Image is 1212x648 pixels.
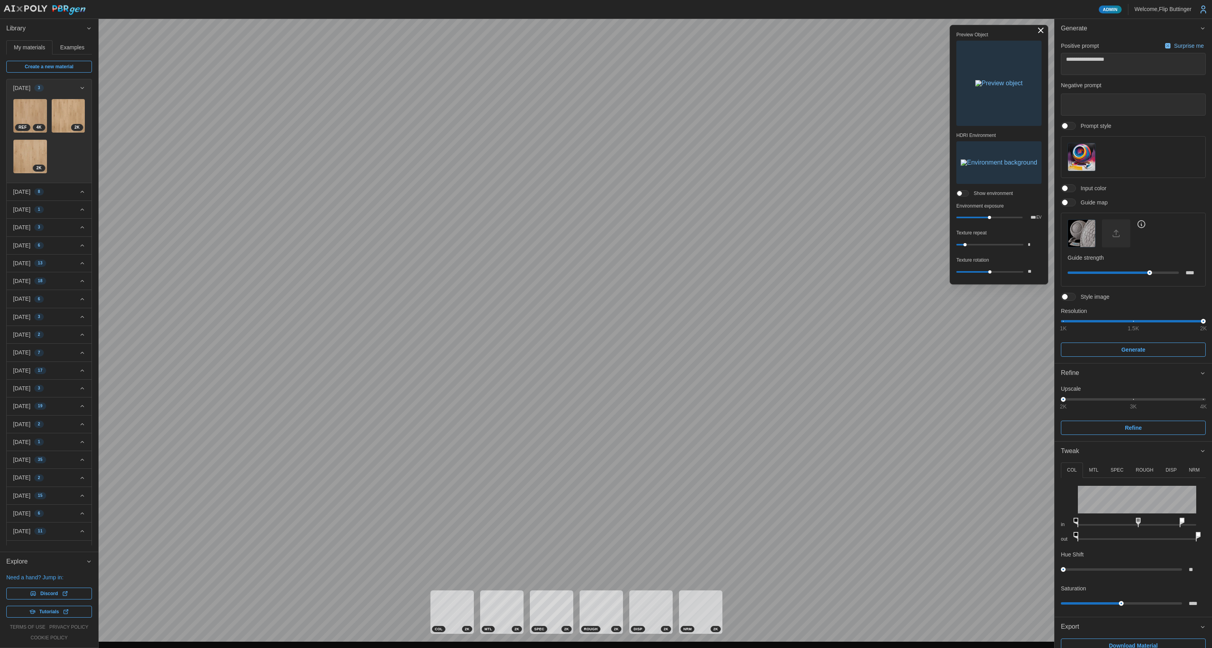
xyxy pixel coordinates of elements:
[956,257,1042,264] p: Texture rotation
[10,624,45,631] a: terms of use
[7,362,92,379] button: [DATE]17
[38,296,40,302] span: 6
[13,139,47,174] a: Ig20h3FqCRSVFcfPEMuO2K
[1061,536,1072,543] p: out
[13,402,30,410] p: [DATE]
[13,259,30,267] p: [DATE]
[13,509,30,517] p: [DATE]
[38,350,40,356] span: 7
[956,203,1042,210] p: Environment exposure
[1061,551,1084,558] p: Hue Shift
[60,45,84,50] span: Examples
[956,230,1042,236] p: Texture repeat
[38,260,43,266] span: 13
[6,588,92,599] a: Discord
[7,523,92,540] button: [DATE]11
[13,242,30,249] p: [DATE]
[1061,442,1200,461] span: Tweak
[13,331,30,339] p: [DATE]
[13,438,30,446] p: [DATE]
[13,384,30,392] p: [DATE]
[38,493,43,499] span: 15
[664,626,668,632] span: 2 K
[1103,6,1117,13] span: Admin
[14,45,45,50] span: My materials
[1125,421,1142,434] span: Refine
[465,626,469,632] span: 2 K
[1061,421,1206,435] button: Refine
[36,124,41,131] span: 4 K
[13,277,30,285] p: [DATE]
[36,165,41,171] span: 2 K
[564,626,569,632] span: 2 K
[7,505,92,522] button: [DATE]6
[1068,219,1096,247] button: Guide map
[514,626,519,632] span: 2 K
[7,290,92,307] button: [DATE]6
[13,545,30,553] p: [DATE]
[1055,617,1212,637] button: Export
[1055,38,1212,363] div: Generate
[39,606,59,617] span: Tutorials
[1061,521,1072,528] p: in
[956,41,1042,126] button: Preview object
[435,626,443,632] span: COL
[13,527,30,535] p: [DATE]
[7,380,92,397] button: [DATE]3
[1076,293,1109,301] span: Style image
[30,635,67,641] a: cookie policy
[1165,467,1176,474] p: DISP
[49,624,88,631] a: privacy policy
[975,80,1023,86] img: Preview object
[1061,584,1086,592] p: Saturation
[584,626,598,632] span: ROUGH
[7,344,92,361] button: [DATE]7
[1068,220,1095,247] img: Guide map
[13,223,30,231] p: [DATE]
[1061,42,1099,50] p: Positive prompt
[38,385,40,391] span: 3
[683,626,692,632] span: NRM
[13,456,30,464] p: [DATE]
[13,206,30,214] p: [DATE]
[38,367,43,374] span: 17
[534,626,544,632] span: SPEC
[38,457,43,463] span: 35
[7,237,92,254] button: [DATE]6
[38,331,40,338] span: 2
[7,416,92,433] button: [DATE]2
[1135,5,1191,13] p: Welcome, Flip Buttinger
[1055,442,1212,461] button: Tweak
[7,487,92,504] button: [DATE]15
[634,626,642,632] span: DISP
[1055,461,1212,617] div: Tweak
[1061,343,1206,357] button: Generate
[713,626,718,632] span: 2 K
[38,224,40,230] span: 3
[13,420,30,428] p: [DATE]
[6,61,92,73] a: Create a new material
[1061,307,1206,315] p: Resolution
[13,140,47,173] img: Ig20h3FqCRSVFcfPEMuO
[40,588,58,599] span: Discord
[6,552,86,571] span: Explore
[75,124,80,131] span: 2 K
[6,573,92,581] p: Need a hand? Jump in:
[1061,617,1200,637] span: Export
[1036,215,1042,219] p: EV
[1061,385,1206,393] p: Upscale
[7,183,92,200] button: [DATE]8
[7,433,92,451] button: [DATE]1
[1174,42,1205,50] p: Surprise me
[1061,363,1200,383] span: Refine
[1121,343,1145,356] span: Generate
[956,32,1042,38] p: Preview Object
[969,190,1013,197] span: Show environment
[13,99,47,133] img: QAYmIAaKeQ3elvxfXVOq
[7,79,92,97] button: [DATE]3
[13,474,30,481] p: [DATE]
[13,84,30,92] p: [DATE]
[6,19,86,38] span: Library
[38,421,40,427] span: 2
[7,451,92,468] button: [DATE]35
